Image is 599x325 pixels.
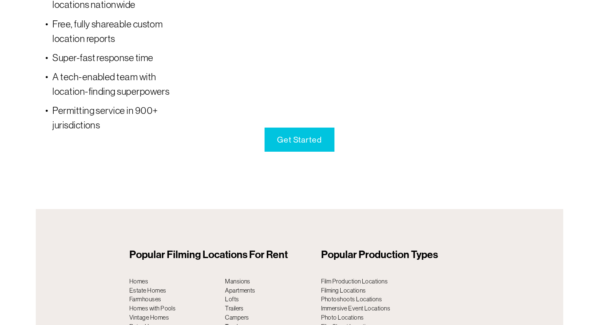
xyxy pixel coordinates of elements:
a: Get Started [265,128,335,152]
p: A tech-enabled team with location-finding superpowers [52,70,186,99]
h4: Popular Filming Locations For Rent [129,249,317,262]
p: Super-fast response time [52,51,186,65]
p: Permitting service in 900+ jurisdictions [52,103,186,133]
p: Free, fully shareable custom location reports [52,17,186,46]
h4: Popular Production Types [321,249,470,262]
